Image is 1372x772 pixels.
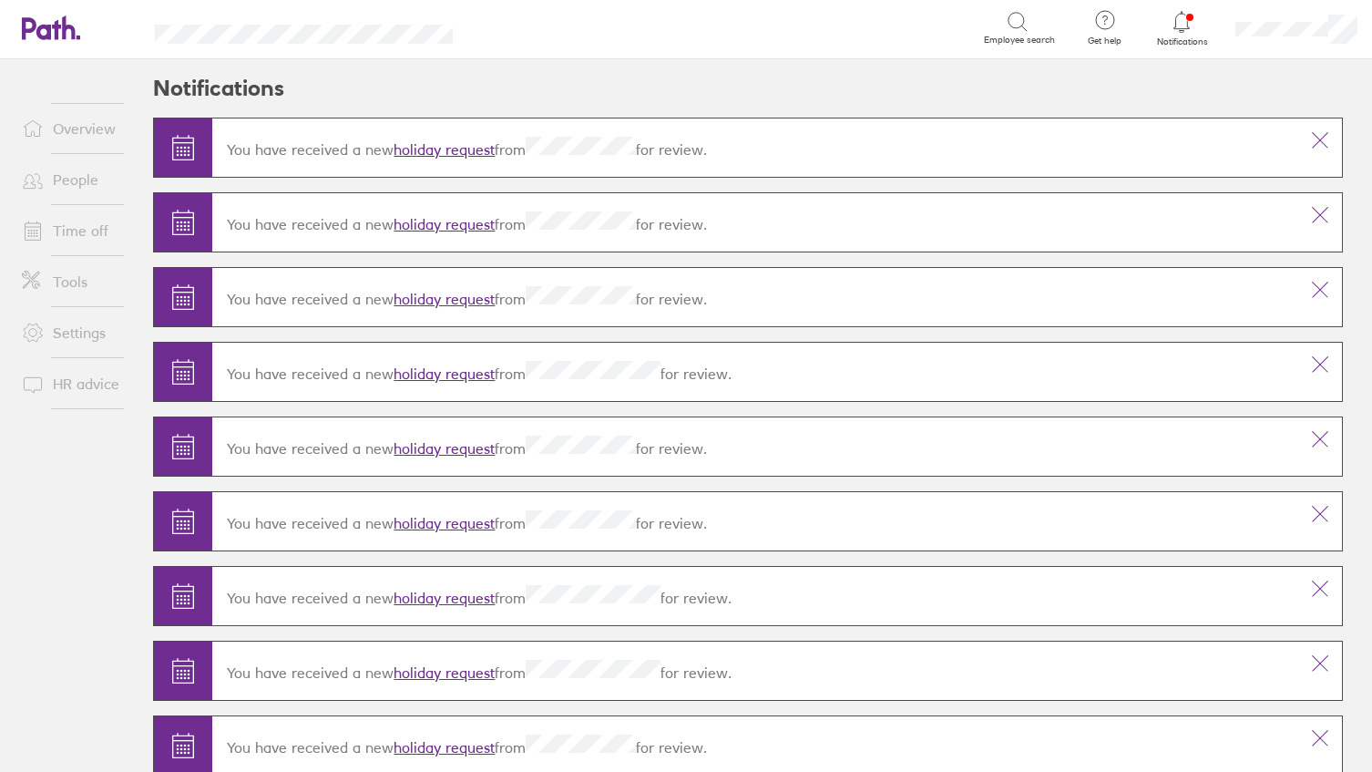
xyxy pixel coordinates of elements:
[7,263,154,300] a: Tools
[227,436,1284,458] p: You have received a new from for review.
[394,738,495,757] a: holiday request
[502,19,548,36] div: Search
[1152,9,1212,47] a: Notifications
[394,140,495,159] a: holiday request
[394,215,495,233] a: holiday request
[7,110,154,147] a: Overview
[7,314,154,351] a: Settings
[1075,36,1134,46] span: Get help
[7,212,154,249] a: Time off
[394,664,495,682] a: holiday request
[227,361,1284,383] p: You have received a new from for review.
[227,211,1284,233] p: You have received a new from for review.
[227,137,1284,159] p: You have received a new from for review.
[394,514,495,532] a: holiday request
[984,35,1055,46] span: Employee search
[394,439,495,458] a: holiday request
[394,589,495,607] a: holiday request
[394,290,495,308] a: holiday request
[7,365,154,402] a: HR advice
[227,585,1284,607] p: You have received a new from for review.
[227,735,1284,757] p: You have received a new from for review.
[153,59,284,118] h2: Notifications
[1152,36,1212,47] span: Notifications
[227,660,1284,682] p: You have received a new from for review.
[227,286,1284,308] p: You have received a new from for review.
[7,161,154,198] a: People
[394,365,495,383] a: holiday request
[227,510,1284,532] p: You have received a new from for review.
